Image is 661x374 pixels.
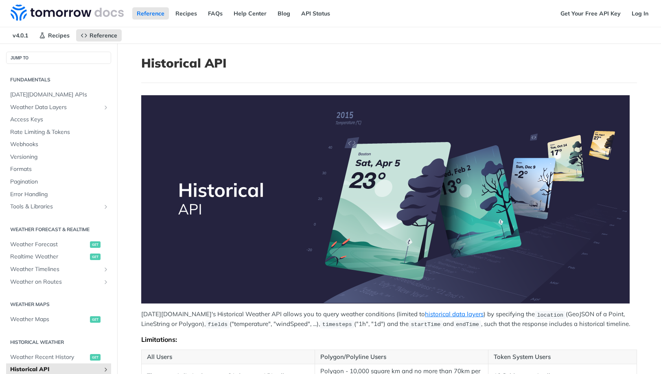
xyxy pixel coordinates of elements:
button: JUMP TO [6,52,111,64]
span: Weather Maps [10,315,88,324]
span: Weather Data Layers [10,103,101,112]
a: historical data layers [425,310,484,318]
p: [DATE][DOMAIN_NAME]'s Historical Weather API allows you to query weather conditions (limited to )... [141,310,637,329]
a: Weather Data LayersShow subpages for Weather Data Layers [6,101,111,114]
a: Help Center [229,7,271,20]
span: Weather on Routes [10,278,101,286]
button: Show subpages for Weather on Routes [103,279,109,285]
img: Historical-API.png [141,95,630,304]
a: API Status [297,7,335,20]
a: FAQs [204,7,227,20]
th: Polygon/Polyline Users [315,350,488,364]
span: Weather Timelines [10,265,101,273]
span: get [90,241,101,248]
a: [DATE][DOMAIN_NAME] APIs [6,89,111,101]
span: Weather Recent History [10,353,88,361]
span: Webhooks [10,140,109,149]
span: Formats [10,165,109,173]
code: startTime [409,320,443,328]
a: Weather Forecastget [6,238,111,251]
a: Recipes [35,29,74,42]
span: Tools & Libraries [10,203,101,211]
button: Show subpages for Weather Timelines [103,266,109,273]
button: Show subpages for Weather Data Layers [103,104,109,111]
h2: Historical Weather [6,339,111,346]
span: Realtime Weather [10,253,88,261]
span: Recipes [48,32,70,39]
span: Pagination [10,178,109,186]
a: Reference [76,29,122,42]
a: Log In [627,7,653,20]
a: Weather TimelinesShow subpages for Weather Timelines [6,263,111,276]
a: Weather on RoutesShow subpages for Weather on Routes [6,276,111,288]
button: Show subpages for Tools & Libraries [103,203,109,210]
button: Show subpages for Historical API [103,366,109,373]
span: Versioning [10,153,109,161]
img: Tomorrow.io Weather API Docs [11,4,124,21]
h2: Fundamentals [6,76,111,83]
span: Weather Forecast [10,241,88,249]
a: Realtime Weatherget [6,251,111,263]
a: Blog [273,7,295,20]
span: v4.0.1 [8,29,33,42]
a: Formats [6,163,111,175]
span: Historical API [10,365,101,374]
a: Weather Mapsget [6,313,111,326]
a: Webhooks [6,138,111,151]
h2: Weather Forecast & realtime [6,226,111,233]
span: [DATE][DOMAIN_NAME] APIs [10,91,109,99]
a: Reference [132,7,169,20]
th: All Users [142,350,315,364]
a: Get Your Free API Key [556,7,625,20]
span: get [90,316,101,323]
code: endTime [454,320,482,328]
span: get [90,354,101,361]
a: Access Keys [6,114,111,126]
span: Rate Limiting & Tokens [10,128,109,136]
h1: Historical API [141,56,637,70]
a: Rate Limiting & Tokens [6,126,111,138]
a: Error Handling [6,188,111,201]
a: Pagination [6,176,111,188]
code: fields [206,320,230,328]
span: Access Keys [10,116,109,124]
code: location [535,311,566,319]
span: get [90,254,101,260]
a: Recipes [171,7,201,20]
span: Reference [90,32,117,39]
span: Expand image [141,95,637,304]
a: Tools & LibrariesShow subpages for Tools & Libraries [6,201,111,213]
th: Token System Users [488,350,637,364]
code: timesteps [320,320,354,328]
span: Error Handling [10,190,109,199]
h2: Weather Maps [6,301,111,308]
div: Limitations: [141,335,637,343]
a: Versioning [6,151,111,163]
a: Weather Recent Historyget [6,351,111,363]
